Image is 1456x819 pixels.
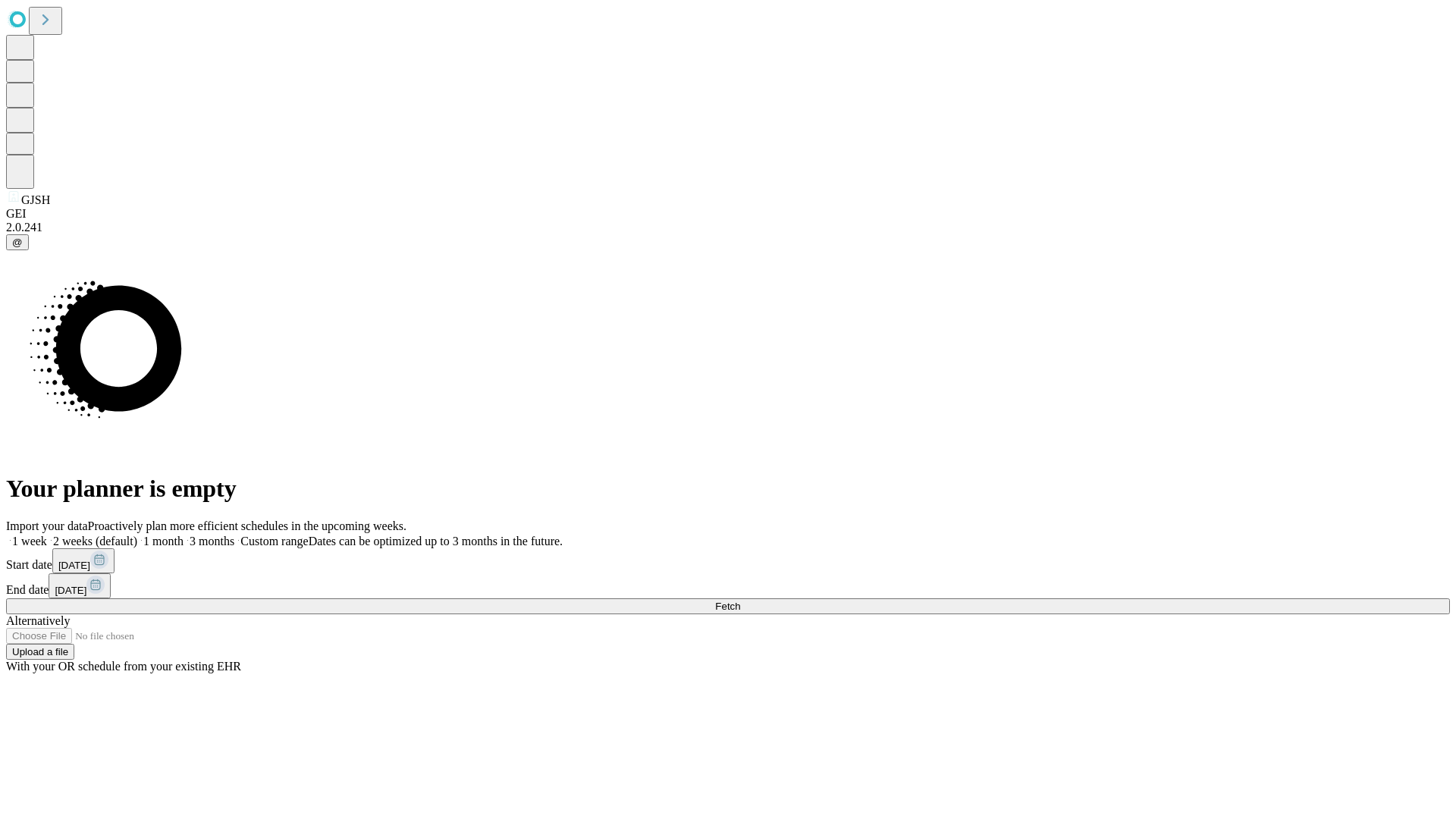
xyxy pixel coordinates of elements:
span: Alternatively [6,614,70,627]
span: Custom range [240,535,308,548]
div: GEI [6,207,1450,221]
span: [DATE] [58,560,90,571]
div: 2.0.241 [6,221,1450,234]
span: 3 months [190,535,234,548]
button: Upload a file [6,644,74,660]
button: Fetch [6,598,1450,614]
span: 2 weeks (default) [53,535,137,548]
button: [DATE] [52,548,115,573]
span: Proactively plan more efficient schedules in the upcoming weeks. [88,519,406,532]
span: Fetch [715,601,740,612]
span: Dates can be optimized up to 3 months in the future. [309,535,563,548]
span: @ [12,237,23,248]
span: 1 month [143,535,184,548]
span: 1 week [12,535,47,548]
div: Start date [6,548,1450,573]
span: [DATE] [55,585,86,596]
span: Import your data [6,519,88,532]
span: GJSH [21,193,50,206]
h1: Your planner is empty [6,475,1450,503]
div: End date [6,573,1450,598]
button: @ [6,234,29,250]
button: [DATE] [49,573,111,598]
span: With your OR schedule from your existing EHR [6,660,241,673]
